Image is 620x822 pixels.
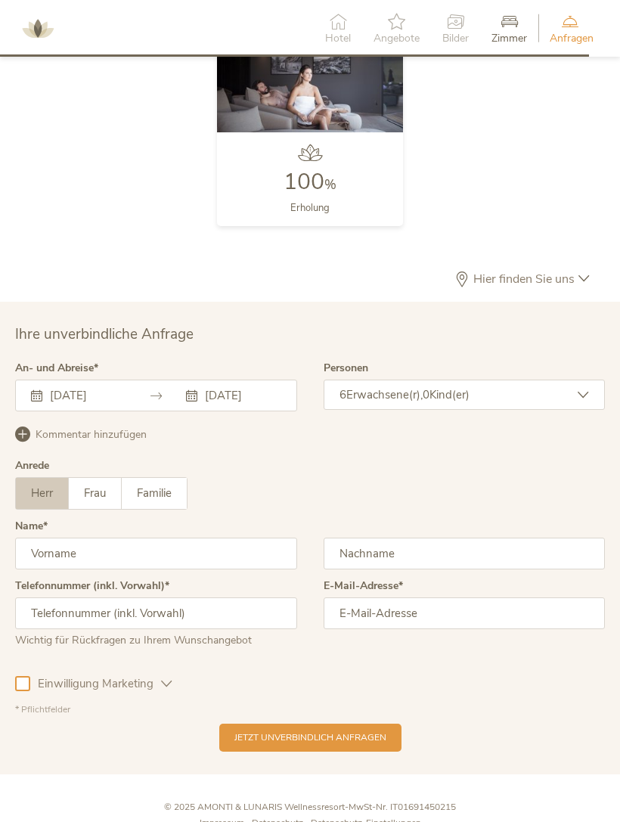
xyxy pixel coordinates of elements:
label: E-Mail-Adresse [324,581,403,591]
input: Abreise [201,388,281,403]
span: Hier finden Sie uns [470,273,578,285]
span: Angebote [374,33,420,44]
span: 0 [423,387,429,402]
span: Jetzt unverbindlich anfragen [234,731,386,744]
a: AMONTI & LUNARIS Wellnessresort [15,23,60,33]
span: Familie [137,485,172,501]
span: Hotel [325,33,351,44]
span: © 2025 AMONTI & LUNARIS Wellnessresort [164,801,345,813]
span: Kommentar hinzufügen [36,427,147,442]
span: - [345,801,349,813]
img: AMONTI & LUNARIS Wellnessresort [15,6,60,51]
input: Telefonnummer (inkl. Vorwahl) [15,597,297,629]
div: * Pflichtfelder [15,703,605,716]
span: Einwilligung Marketing [30,676,161,692]
span: 6 [339,387,346,402]
span: Erholung [290,201,330,215]
span: Anfragen [550,33,594,44]
input: E-Mail-Adresse [324,597,606,629]
span: Ihre unverbindliche Anfrage [15,324,194,344]
input: Anreise [46,388,126,403]
label: Name [15,521,48,532]
span: Erwachsene(r), [346,387,423,402]
span: Zimmer [491,33,527,44]
label: Telefonnummer (inkl. Vorwahl) [15,581,169,591]
span: Herr [31,485,53,501]
span: % [324,176,336,194]
span: MwSt-Nr. IT01691450215 [349,801,456,813]
input: Nachname [324,538,606,569]
span: Frau [84,485,106,501]
input: Vorname [15,538,297,569]
div: Anrede [15,461,49,471]
label: Personen [324,363,368,374]
span: 100 [284,166,324,197]
div: Wichtig für Rückfragen zu Ihrem Wunschangebot [15,629,297,648]
span: Kind(er) [429,387,470,402]
span: Bilder [442,33,469,44]
label: An- und Abreise [15,363,98,374]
